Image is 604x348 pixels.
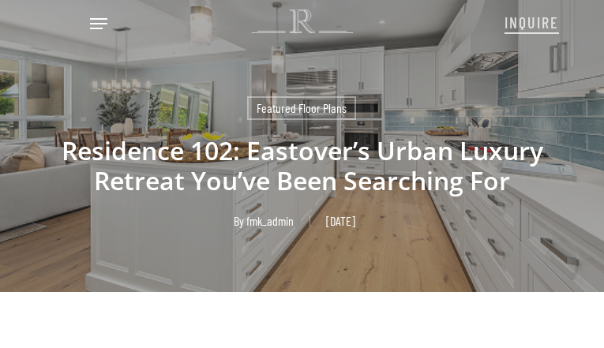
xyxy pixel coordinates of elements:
[505,13,559,32] span: INQUIRE
[36,120,568,211] h1: Residence 102: Eastover’s Urban Luxury Retreat You’ve Been Searching For
[247,96,356,120] a: Featured Floor Plans
[310,215,371,226] span: [DATE]
[90,16,107,32] a: Navigation Menu
[246,213,294,228] a: fmk_admin
[505,5,559,38] a: INQUIRE
[234,215,244,226] span: By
